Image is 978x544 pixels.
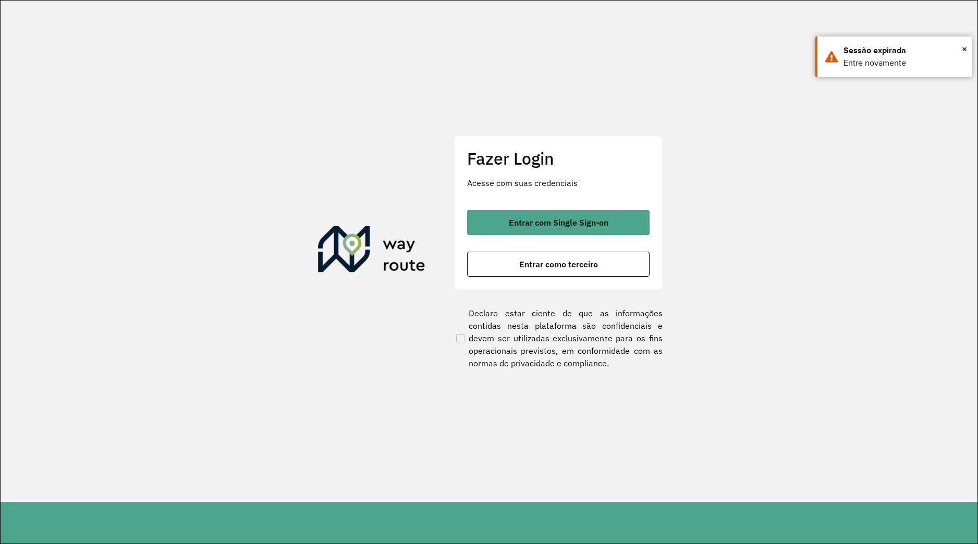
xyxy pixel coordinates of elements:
[962,41,967,57] span: ×
[467,252,650,277] button: button
[467,210,650,235] button: button
[318,226,425,276] img: Roteirizador AmbevTech
[509,218,608,227] span: Entrar com Single Sign-on
[962,41,967,57] button: Close
[467,149,650,168] h2: Fazer Login
[467,177,650,189] p: Acesse com suas credenciais
[843,57,964,69] div: Entre novamente
[454,307,663,369] label: Declaro estar ciente de que as informações contidas nesta plataforma são confidenciais e devem se...
[519,260,598,268] span: Entrar como terceiro
[843,44,964,57] div: Sessão expirada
